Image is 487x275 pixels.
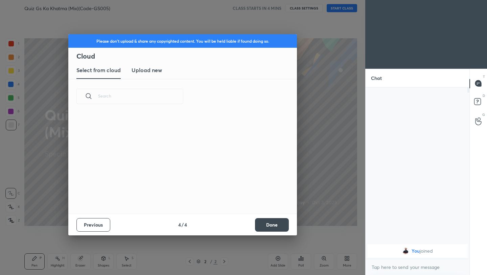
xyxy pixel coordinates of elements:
p: G [482,112,485,117]
span: You [412,248,420,254]
p: Chat [366,69,387,87]
h3: Select from cloud [76,66,121,74]
h4: / [182,221,184,228]
button: Previous [76,218,110,232]
h3: Upload new [132,66,162,74]
p: T [483,74,485,79]
img: 2e1776e2a17a458f8f2ae63657c11f57.jpg [402,248,409,254]
button: Done [255,218,289,232]
div: grid [68,112,289,214]
div: grid [366,243,469,259]
h2: Cloud [76,52,297,61]
span: joined [420,248,433,254]
input: Search [98,82,183,110]
div: Please don't upload & share any copyrighted content. You will be held liable if found doing so. [68,34,297,48]
h4: 4 [184,221,187,228]
h4: 4 [178,221,181,228]
p: D [483,93,485,98]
